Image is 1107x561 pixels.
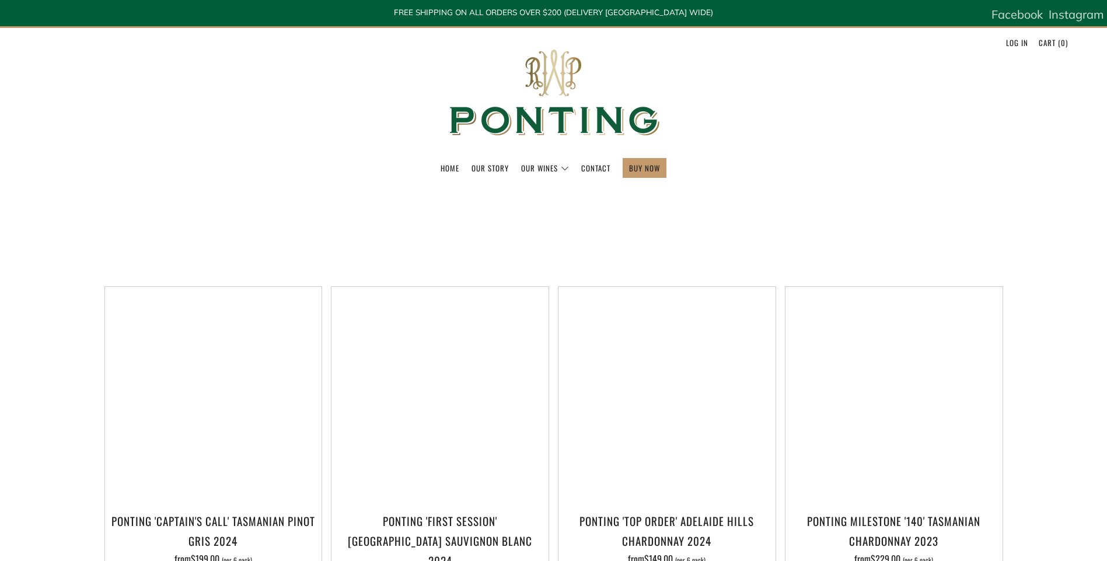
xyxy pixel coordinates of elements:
[629,159,660,177] a: BUY NOW
[564,511,770,551] h3: Ponting 'Top Order' Adelaide Hills Chardonnay 2024
[581,159,610,177] a: Contact
[1006,33,1028,52] a: Log in
[472,159,509,177] a: Our Story
[991,3,1043,26] a: Facebook
[991,7,1043,22] span: Facebook
[1049,7,1104,22] span: Instagram
[791,511,997,551] h3: Ponting Milestone '140' Tasmanian Chardonnay 2023
[111,511,316,551] h3: Ponting 'Captain's Call' Tasmanian Pinot Gris 2024
[1061,37,1066,48] span: 0
[441,159,459,177] a: Home
[437,28,671,158] img: Ponting Wines
[1039,33,1068,52] a: Cart (0)
[521,159,569,177] a: Our Wines
[1049,3,1104,26] a: Instagram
